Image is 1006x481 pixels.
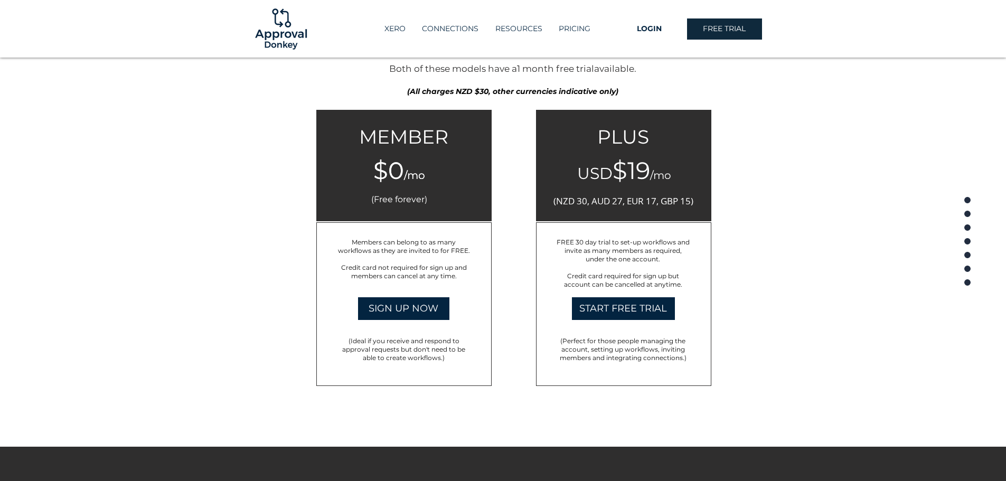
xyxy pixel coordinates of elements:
span: (Free forever) [371,194,427,204]
span: FREE 30 day trial to set-up workflows and invite as many members as required, under the one account. [557,238,690,263]
span: /mo [650,169,671,182]
span: Members can belong to as many workflows as they are invited to for FREE. [338,238,470,254]
a: SIGN UP NOW [358,297,449,320]
span: PLUS [597,125,649,148]
h6: Includes: [324,229,472,242]
span: START FREE TRIAL [579,302,667,315]
p: RESOURCES [490,20,548,37]
span: USD [577,164,613,183]
nav: Page [960,193,975,288]
p: PRICING [553,20,596,37]
span: Credit card required for sign up but account can be cancelled at anytime. [564,272,682,288]
span: SIGN UP NOW [369,302,438,315]
a: LOGIN [612,18,687,40]
span: $0 [373,156,404,185]
span: /mo [404,169,425,182]
a: FREE TRIAL [687,18,762,40]
div: RESOURCES [487,20,550,37]
a: XERO [376,20,413,37]
a: 1 month free trial [517,63,594,74]
a: CONNECTIONS [413,20,487,37]
p: XERO [379,20,411,37]
span: MEMBER [359,125,448,148]
span: FREE TRIAL [703,24,746,34]
p: CONNECTIONS [417,20,484,37]
span: (Ideal if you receive and respond to approval requests but don't need to be able to create workfl... [342,337,465,362]
span: (NZD 30, AUD 27, EUR 17, GBP 15) [553,195,693,207]
nav: Site [363,20,612,37]
img: Logo-01.png [252,1,309,58]
span: $19 [613,156,650,185]
span: (Perfect for those people managing the account, setting up workflows, inviting members and integr... [560,337,687,362]
a: PRICING [550,20,599,37]
span: LOGIN [637,24,662,34]
span: Credit card not required for sign up and members can cancel at any time. [341,263,467,280]
a: START FREE TRIAL [572,297,675,320]
span: (All charges NZD $30, other currencies indicative only)​ [407,87,618,96]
